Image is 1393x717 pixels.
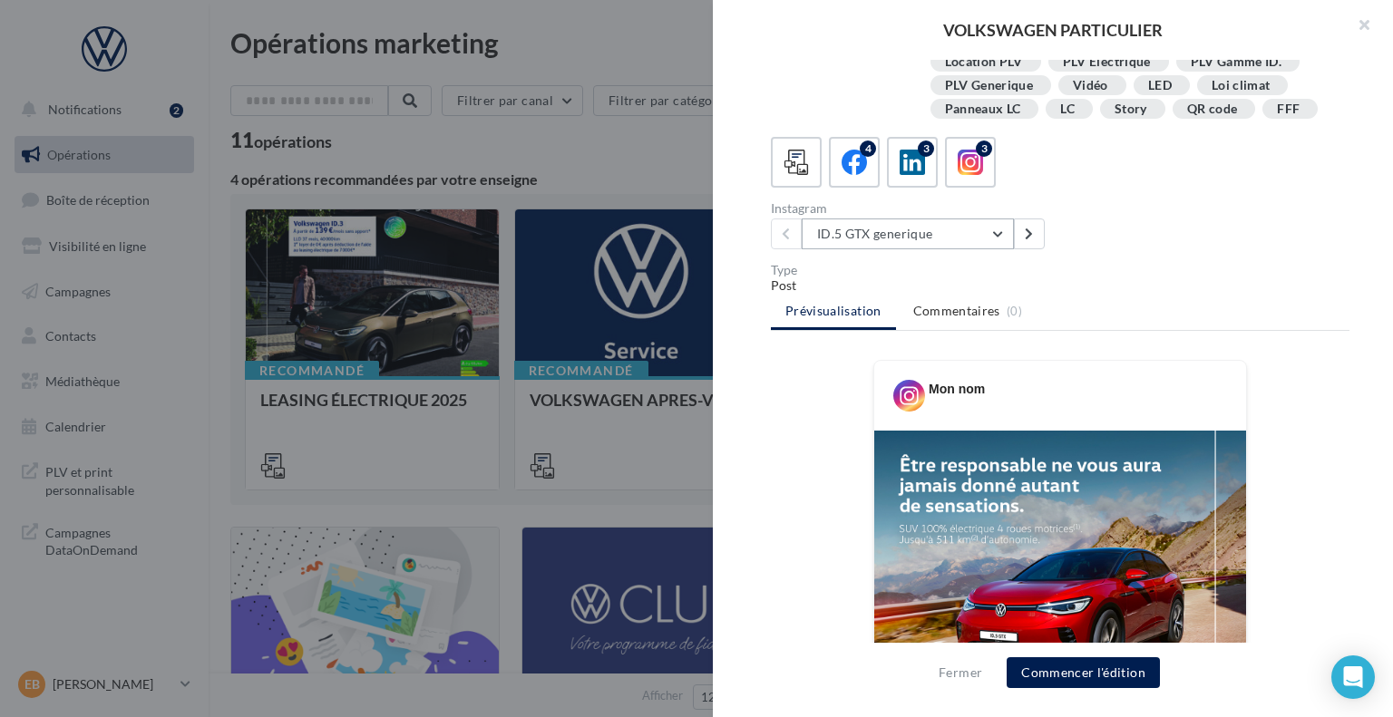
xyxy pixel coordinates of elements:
[742,22,1364,38] div: VOLKSWAGEN PARTICULIER
[771,276,1349,295] div: Post
[1007,304,1022,318] span: (0)
[1187,102,1237,116] div: QR code
[945,79,1034,92] div: PLV Generique
[1073,79,1108,92] div: Vidéo
[1191,55,1282,69] div: PLV Gamme ID.
[1007,657,1160,688] button: Commencer l'édition
[1115,102,1147,116] div: Story
[976,140,992,157] div: 3
[860,140,876,157] div: 4
[802,218,1014,249] button: ID.5 GTX generique
[1277,102,1300,116] div: FFF
[1331,655,1375,699] div: Open Intercom Messenger
[918,140,934,157] div: 3
[771,202,1053,215] div: Instagram
[1148,79,1172,92] div: LED
[929,380,985,398] div: Mon nom
[945,102,1021,116] div: Panneaux LC
[1060,102,1075,116] div: LC
[931,662,989,683] button: Fermer
[913,302,1000,320] span: Commentaires
[1212,79,1271,92] div: Loi climat
[945,55,1023,69] div: Location PLV
[771,264,1349,276] div: Type
[1063,55,1151,69] div: PLV Electrique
